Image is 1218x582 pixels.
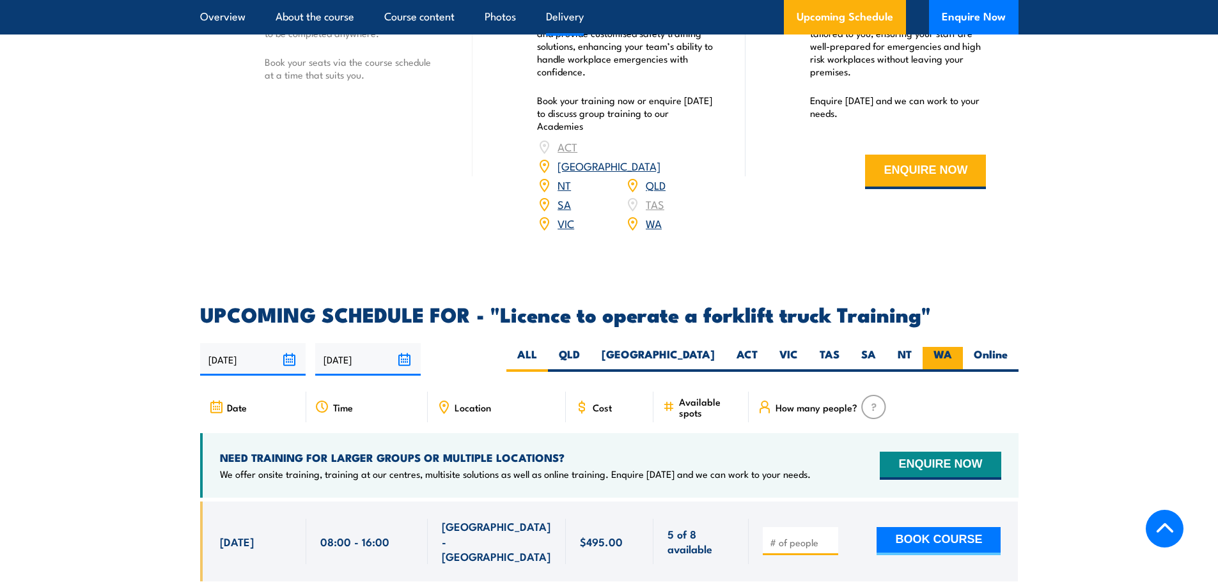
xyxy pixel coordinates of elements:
[769,347,809,372] label: VIC
[558,158,660,173] a: [GEOGRAPHIC_DATA]
[320,534,389,549] span: 08:00 - 16:00
[537,94,714,132] p: Book your training now or enquire [DATE] to discuss group training to our Academies
[333,402,353,413] span: Time
[265,56,441,81] p: Book your seats via the course schedule at a time that suits you.
[679,396,740,418] span: Available spots
[770,536,834,549] input: # of people
[558,215,574,231] a: VIC
[227,402,247,413] span: Date
[220,450,811,464] h4: NEED TRAINING FOR LARGER GROUPS OR MULTIPLE LOCATIONS?
[537,14,714,78] p: Our Academies are located nationally and provide customised safety training solutions, enhancing ...
[887,347,923,372] label: NT
[455,402,491,413] span: Location
[646,215,662,231] a: WA
[506,347,548,372] label: ALL
[963,347,1019,372] label: Online
[726,347,769,372] label: ACT
[877,527,1001,555] button: BOOK COURSE
[220,534,254,549] span: [DATE]
[200,343,306,376] input: From date
[865,155,986,189] button: ENQUIRE NOW
[548,347,591,372] label: QLD
[646,177,666,192] a: QLD
[776,402,857,413] span: How many people?
[315,343,421,376] input: To date
[220,468,811,480] p: We offer onsite training, training at our centres, multisite solutions as well as online training...
[580,534,623,549] span: $495.00
[200,305,1019,323] h2: UPCOMING SCHEDULE FOR - "Licence to operate a forklift truck Training"
[442,519,552,563] span: [GEOGRAPHIC_DATA] - [GEOGRAPHIC_DATA]
[810,14,987,78] p: We offer convenient nationwide training tailored to you, ensuring your staff are well-prepared fo...
[558,196,571,211] a: SA
[880,452,1001,480] button: ENQUIRE NOW
[558,177,571,192] a: NT
[809,347,850,372] label: TAS
[591,347,726,372] label: [GEOGRAPHIC_DATA]
[923,347,963,372] label: WA
[593,402,612,413] span: Cost
[668,526,735,556] span: 5 of 8 available
[810,94,987,119] p: Enquire [DATE] and we can work to your needs.
[850,347,887,372] label: SA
